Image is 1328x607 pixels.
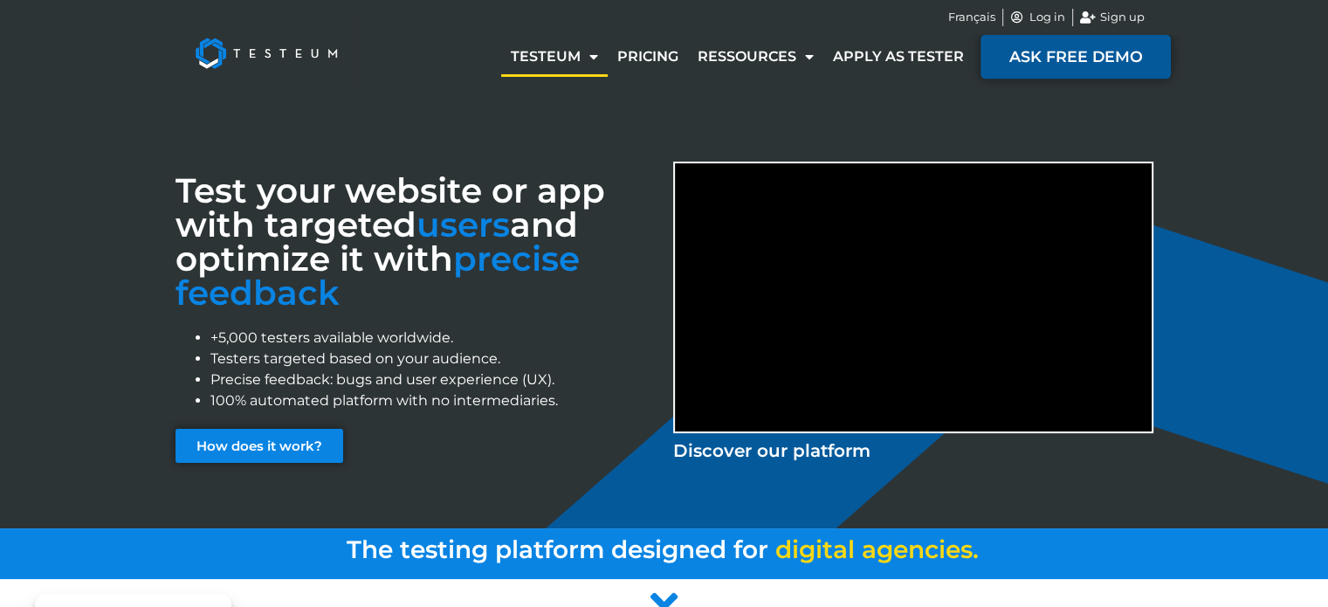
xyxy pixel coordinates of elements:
a: Français [948,9,995,26]
a: Ressources [688,37,823,77]
a: ASK FREE DEMO [981,34,1171,79]
span: How does it work? [196,439,322,452]
font: precise feedback [175,238,580,314]
nav: Menu [501,37,974,77]
a: Sign up [1080,9,1145,26]
span: users [416,203,510,245]
li: Testers targeted based on your audience. [210,348,656,369]
a: Log in [1010,9,1066,26]
h3: Test your website or app with targeted and optimize it with [175,174,656,310]
iframe: Discover Testeum [675,163,1152,431]
li: 100% automated platform with no intermediaries. [210,390,656,411]
span: The testing platform designed for [347,535,768,564]
a: Apply as tester [823,37,974,77]
p: Discover our platform [673,438,1153,464]
span: ASK FREE DEMO [1009,49,1142,65]
span: Sign up [1096,9,1145,26]
li: Precise feedback: bugs and user experience (UX). [210,369,656,390]
a: Testeum [501,37,608,77]
img: Testeum Logo - Application crowdtesting platform [175,18,357,88]
span: Log in [1025,9,1065,26]
a: How does it work? [175,429,343,463]
a: Pricing [608,37,688,77]
li: +5,000 testers available worldwide. [210,328,656,348]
